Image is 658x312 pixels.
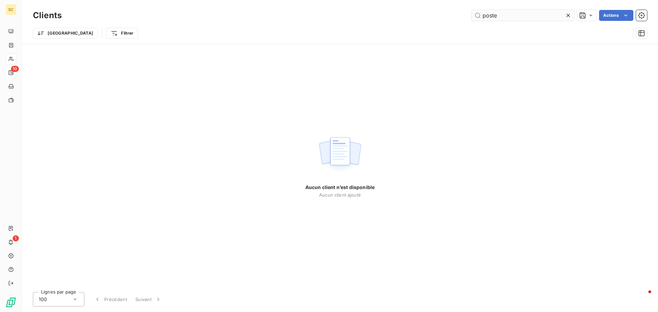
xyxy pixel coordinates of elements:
button: [GEOGRAPHIC_DATA] [33,28,98,39]
span: 100 [39,296,47,303]
span: Aucun client ajouté [319,192,361,198]
span: 10 [11,66,19,72]
button: Précédent [90,292,131,307]
div: SC [5,4,16,15]
span: Aucun client n’est disponible [305,184,375,191]
img: empty state [318,133,362,176]
h3: Clients [33,9,62,22]
iframe: Intercom live chat [635,289,651,305]
button: Suivant [131,292,166,307]
button: Filtrer [106,28,138,39]
button: Actions [599,10,633,21]
span: 1 [13,235,19,241]
input: Rechercher [472,10,574,21]
img: Logo LeanPay [5,297,16,308]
